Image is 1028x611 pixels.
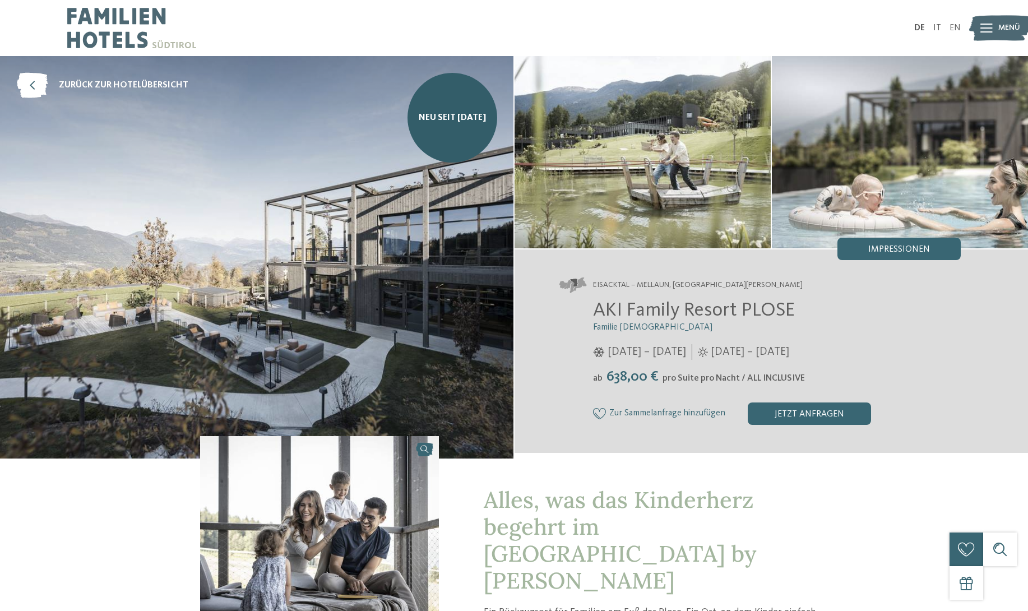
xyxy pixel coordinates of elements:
[419,112,486,124] span: NEU seit [DATE]
[593,323,712,332] span: Familie [DEMOGRAPHIC_DATA]
[698,347,708,357] i: Öffnungszeiten im Sommer
[914,24,925,33] a: DE
[998,22,1020,34] span: Menü
[515,56,771,248] img: AKI: Alles, was das Kinderherz begehrt
[772,56,1028,248] img: AKI: Alles, was das Kinderherz begehrt
[484,485,756,595] span: Alles, was das Kinderherz begehrt im [GEOGRAPHIC_DATA] by [PERSON_NAME]
[608,344,686,360] span: [DATE] – [DATE]
[593,300,795,320] span: AKI Family Resort PLOSE
[609,409,725,419] span: Zur Sammelanfrage hinzufügen
[593,374,603,383] span: ab
[663,374,805,383] span: pro Suite pro Nacht / ALL INCLUSIVE
[933,24,941,33] a: IT
[59,79,188,91] span: zurück zur Hotelübersicht
[711,344,789,360] span: [DATE] – [DATE]
[868,245,930,254] span: Impressionen
[593,347,605,357] i: Öffnungszeiten im Winter
[748,402,871,425] div: jetzt anfragen
[950,24,961,33] a: EN
[593,280,803,291] span: Eisacktal – Mellaun, [GEOGRAPHIC_DATA][PERSON_NAME]
[17,73,188,98] a: zurück zur Hotelübersicht
[604,369,661,384] span: 638,00 €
